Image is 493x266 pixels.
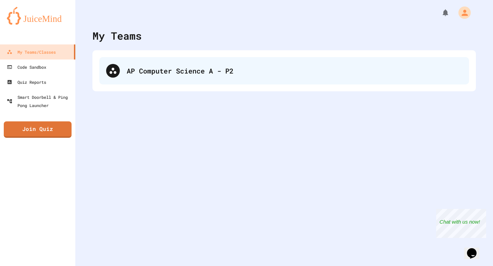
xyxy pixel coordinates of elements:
div: AP Computer Science A - P2 [99,57,469,84]
a: Join Quiz [4,121,72,138]
div: Smart Doorbell & Ping Pong Launcher [7,93,73,109]
div: Code Sandbox [7,63,46,71]
iframe: chat widget [464,239,486,259]
div: Quiz Reports [7,78,46,86]
div: My Account [451,5,472,21]
img: logo-orange.svg [7,7,68,25]
iframe: chat widget [436,209,486,238]
div: My Notifications [429,7,451,18]
div: My Teams/Classes [7,48,56,56]
div: My Teams [92,28,142,43]
div: AP Computer Science A - P2 [127,66,462,76]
